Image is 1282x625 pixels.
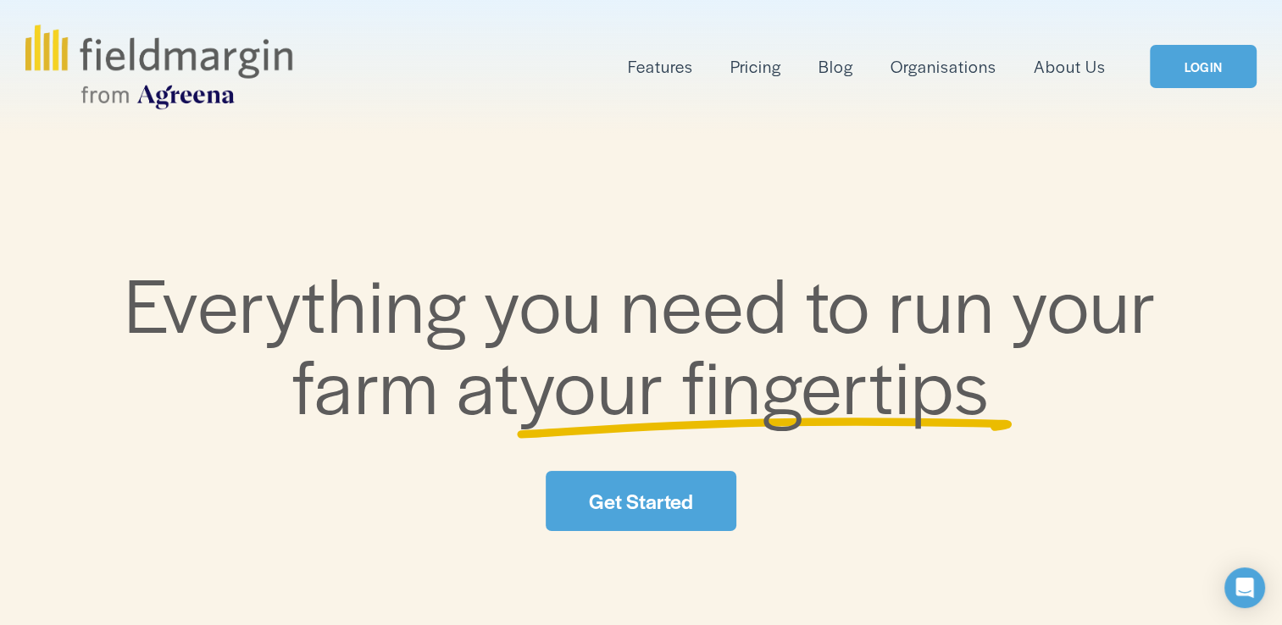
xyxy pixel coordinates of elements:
span: Features [628,54,693,79]
a: Pricing [730,53,781,80]
a: About Us [1034,53,1106,80]
a: LOGIN [1150,45,1257,88]
span: your fingertips [519,330,990,436]
a: Organisations [891,53,996,80]
span: Everything you need to run your farm at [125,249,1174,436]
img: fieldmargin.com [25,25,291,109]
a: Blog [819,53,853,80]
a: Get Started [546,471,735,531]
div: Open Intercom Messenger [1224,567,1265,608]
a: folder dropdown [628,53,693,80]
